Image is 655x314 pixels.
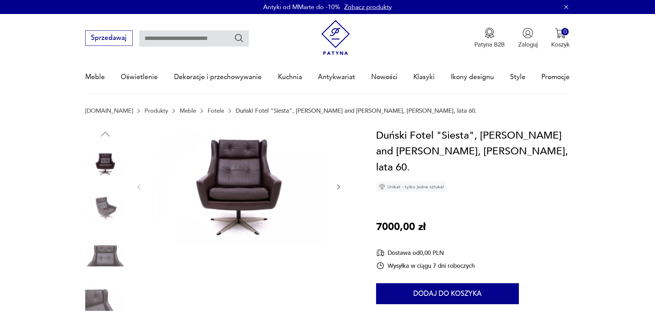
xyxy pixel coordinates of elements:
[344,3,392,12] a: Zobacz produkty
[236,107,477,114] p: Duński Fotel "Siesta", [PERSON_NAME] and [PERSON_NAME], [PERSON_NAME], lata 60.
[180,107,196,114] a: Meble
[278,61,302,93] a: Kuchnia
[376,219,426,235] p: 7000,00 zł
[451,61,494,93] a: Ikony designu
[561,28,569,35] div: 0
[555,28,566,39] img: Ikona koszyka
[174,61,262,93] a: Dekoracje i przechowywanie
[318,20,353,55] img: Patyna - sklep z meblami i dekoracjami vintage
[371,61,397,93] a: Nowości
[376,182,447,192] div: Unikat - tylko jedna sztuka!
[151,128,327,245] img: Zdjęcie produktu Duński Fotel "Siesta", Erhardsen and Andersen, Dania, lata 60.
[474,41,505,49] p: Patyna B2B
[474,28,505,49] a: Ikona medaluPatyna B2B
[376,249,475,257] div: Dostawa od 0,00 PLN
[376,283,519,304] button: Dodaj do koszyka
[474,28,505,49] button: Patyna B2B
[518,28,538,49] button: Zaloguj
[121,61,158,93] a: Oświetlenie
[85,36,133,41] a: Sprzedawaj
[234,33,244,43] button: Szukaj
[376,128,570,176] h1: Duński Fotel "Siesta", [PERSON_NAME] and [PERSON_NAME], [PERSON_NAME], lata 60.
[551,28,570,49] button: 0Koszyk
[85,188,125,228] img: Zdjęcie produktu Duński Fotel "Siesta", Erhardsen and Andersen, Dania, lata 60.
[145,107,168,114] a: Produkty
[510,61,526,93] a: Style
[318,61,355,93] a: Antykwariat
[263,3,340,12] p: Antyki od MMarte do -10%
[85,107,133,114] a: [DOMAIN_NAME]
[551,41,570,49] p: Koszyk
[85,30,133,46] button: Sprzedawaj
[484,28,495,39] img: Ikona medalu
[541,61,570,93] a: Promocje
[413,61,435,93] a: Klasyki
[376,249,385,257] img: Ikona dostawy
[376,261,475,270] div: Wysyłka w ciągu 7 dni roboczych
[85,233,125,273] img: Zdjęcie produktu Duński Fotel "Siesta", Erhardsen and Andersen, Dania, lata 60.
[522,28,533,39] img: Ikonka użytkownika
[85,144,125,184] img: Zdjęcie produktu Duński Fotel "Siesta", Erhardsen and Andersen, Dania, lata 60.
[85,61,105,93] a: Meble
[518,41,538,49] p: Zaloguj
[379,184,385,190] img: Ikona diamentu
[208,107,224,114] a: Fotele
